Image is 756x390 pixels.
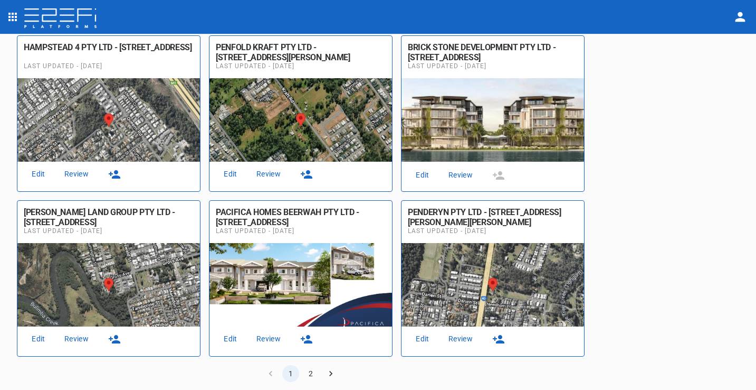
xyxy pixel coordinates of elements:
a: Review [444,168,477,182]
h6: HAMPSTEAD 4 PTY LTD - 15 Aramis Pl, Nudgee [24,42,194,62]
a: Review [444,332,477,346]
img: Proposal Image [17,243,200,327]
img: Proposal Image [401,243,584,327]
h6: BRICK STONE DEVELOPMENT PTY LTD - 580 Nerang Broadbeach Rd, Carrara [408,42,578,62]
span: Last Updated - [DATE] [24,227,194,235]
a: Edit [22,167,55,181]
span: Last Updated - [DATE] [216,62,386,70]
button: page 1 [282,365,299,382]
nav: pagination navigation [261,365,341,382]
a: Edit [406,332,439,346]
a: Review [252,167,285,181]
a: Review [60,332,93,346]
button: Go to page 2 [302,365,319,382]
img: Proposal Image [209,78,392,162]
a: Review [252,332,285,346]
a: Edit [214,332,247,346]
div: PACIFICA HOMES BEERWAH PTY LTD - [STREET_ADDRESS] [216,207,386,227]
a: Edit [214,167,247,181]
span: Last Updated - [DATE] [24,62,194,70]
div: [PERSON_NAME] LAND GROUP PTY LTD - [STREET_ADDRESS] [24,207,194,227]
span: Last Updated - [DATE] [408,227,578,235]
span: Last Updated - [DATE] [408,62,578,70]
img: Proposal Image [401,78,584,162]
div: PENDERYN PTY LTD - [STREET_ADDRESS][PERSON_NAME][PERSON_NAME][PERSON_NAME] [408,207,578,237]
h6: EVANS LAND GROUP PTY LTD - 112 Gross Ave, Hemmant [24,207,194,227]
img: Proposal Image [17,78,200,162]
h6: PENDERYN PTY LTD - 405 Beckett Rd, Bridgeman Downs [408,207,578,227]
div: BRICK STONE DEVELOPMENT PTY LTD - [STREET_ADDRESS] [408,42,578,62]
h6: PACIFICA HOMES BEERWAH PTY LTD - 19 Pine Camp Rd, Beerwah [216,207,386,227]
img: Proposal Image [209,243,392,327]
span: Last Updated - [DATE] [216,227,386,235]
a: Review [60,167,93,181]
button: Go to next page [322,365,339,382]
a: Edit [406,168,439,182]
div: HAMPSTEAD 4 PTY LTD - [STREET_ADDRESS] [24,42,194,52]
a: Edit [22,332,55,346]
div: PENFOLD KRAFT PTY LTD - [STREET_ADDRESS][PERSON_NAME] [216,42,386,62]
h6: PENFOLD KRAFT PTY LTD - 85 Kraft Rd, Pallara [216,42,386,62]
